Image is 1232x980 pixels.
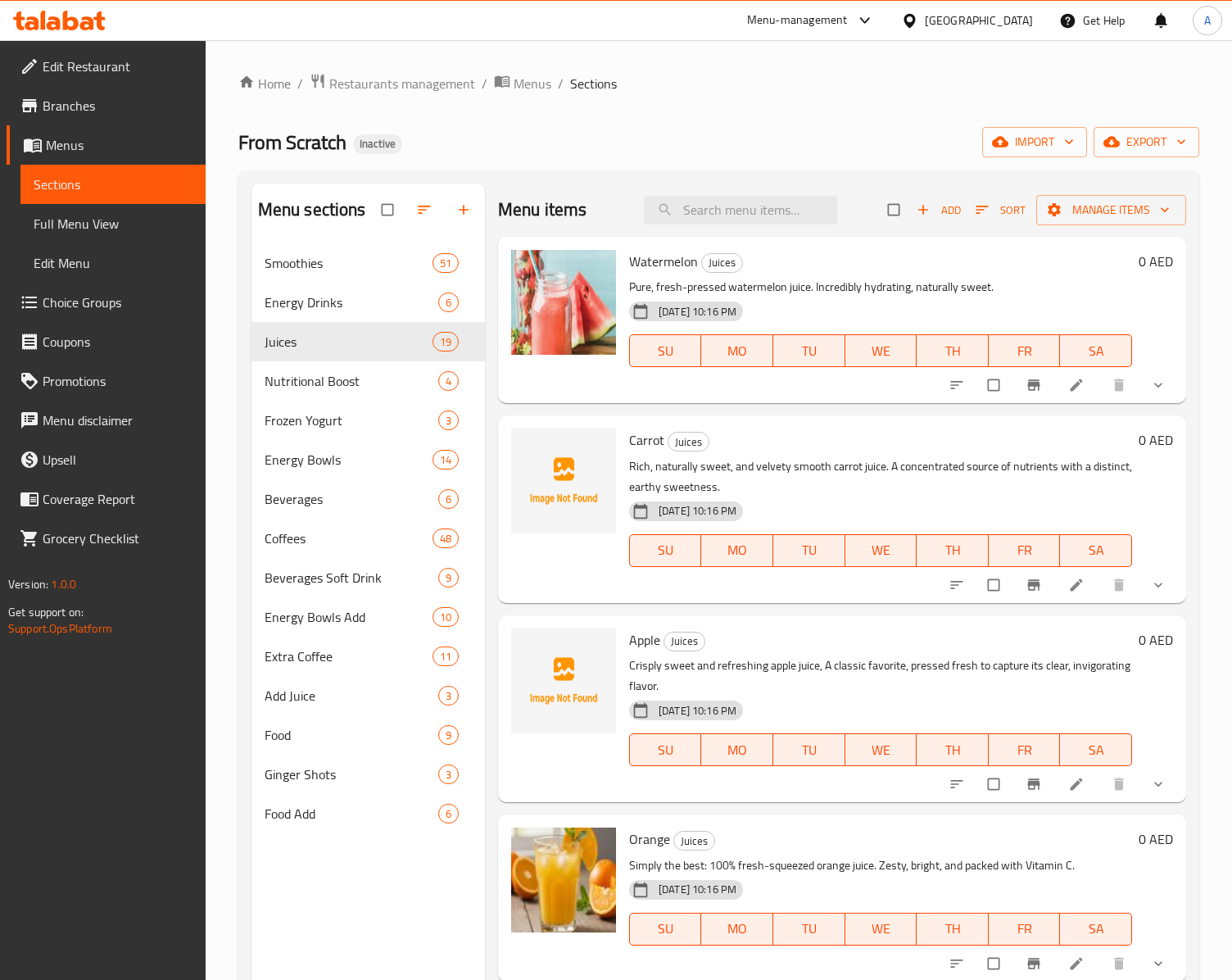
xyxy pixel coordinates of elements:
span: TH [923,538,982,562]
span: Menus [514,74,551,93]
button: MO [701,733,773,766]
p: Rich, naturally sweet, and velvety smooth carrot juice. A concentrated source of nutrients with a... [629,456,1132,497]
a: Home [238,74,291,93]
li: / [482,74,487,93]
div: items [433,607,459,627]
span: Juices [702,253,742,272]
a: Edit menu item [1068,577,1088,593]
span: TH [923,917,982,941]
span: SU [636,738,695,762]
img: Orange [511,828,616,932]
button: FR [989,913,1061,946]
span: Select all sections [372,194,406,225]
button: delete [1101,367,1140,403]
span: WE [852,917,911,941]
img: Carrot [511,429,616,533]
button: MO [701,913,773,946]
button: Branch-specific-item [1016,567,1055,603]
span: Energy Bowls [265,450,433,470]
span: FR [995,738,1054,762]
div: Menu-management [747,11,848,30]
div: items [433,450,459,470]
span: FR [995,538,1054,562]
div: Food9 [251,715,485,755]
a: Branches [7,86,206,125]
button: MO [701,534,773,567]
button: TU [773,733,845,766]
span: 10 [433,610,458,625]
button: import [982,127,1087,157]
button: SU [629,733,701,766]
button: Manage items [1036,195,1186,225]
span: export [1107,132,1186,152]
span: WE [852,538,911,562]
span: SU [636,339,695,363]
button: Add [913,197,965,223]
span: Apple [629,628,660,652]
div: items [438,725,459,745]
a: Promotions [7,361,206,401]
span: MO [708,738,767,762]
span: Nutritional Boost [265,371,438,391]
span: Inactive [353,137,402,151]
a: Edit Restaurant [7,47,206,86]
span: SU [636,917,695,941]
span: Food Add [265,804,438,823]
span: Smoothies [265,253,433,273]
button: show more [1140,567,1180,603]
h2: Menu items [498,197,587,222]
svg: Show Choices [1150,377,1166,393]
li: / [558,74,564,93]
button: SA [1060,733,1132,766]
button: FR [989,334,1061,367]
span: SU [636,538,695,562]
button: FR [989,733,1061,766]
span: TU [780,339,839,363]
a: Coverage Report [7,479,206,519]
div: Nutritional Boost4 [251,361,485,401]
button: SA [1060,334,1132,367]
button: TU [773,334,845,367]
button: show more [1140,766,1180,802]
div: items [438,764,459,784]
svg: Show Choices [1150,776,1166,792]
button: WE [845,534,917,567]
span: From Scratch [238,124,346,161]
span: FR [995,339,1054,363]
div: Energy Bowls14 [251,440,485,479]
span: 6 [439,806,458,822]
div: Beverages Soft Drink9 [251,558,485,597]
span: TH [923,738,982,762]
div: items [438,371,459,391]
p: Crisply sweet and refreshing apple juice, A classic favorite, pressed fresh to capture its clear,... [629,656,1132,696]
span: Grocery Checklist [43,529,192,548]
span: Ginger Shots [265,764,438,784]
span: Beverages Soft Drink [265,568,438,588]
span: Upsell [43,450,192,470]
span: Coffees [265,529,433,548]
span: Select to update [978,948,1012,979]
svg: Show Choices [1150,577,1166,593]
span: 51 [433,256,458,271]
a: Choice Groups [7,283,206,322]
li: / [297,74,303,93]
span: 6 [439,492,458,507]
span: 3 [439,413,458,429]
button: TH [917,733,989,766]
button: SU [629,334,701,367]
span: Promotions [43,371,192,391]
div: Coffees48 [251,519,485,558]
button: delete [1101,766,1140,802]
span: Frozen Yogurt [265,411,438,430]
span: 3 [439,688,458,704]
nav: breadcrumb [238,73,1199,94]
span: TH [923,339,982,363]
span: Juices [664,632,704,651]
button: Branch-specific-item [1016,766,1055,802]
button: Add section [446,192,485,228]
div: [GEOGRAPHIC_DATA] [925,11,1033,29]
button: sort-choices [939,367,978,403]
h6: 0 AED [1139,429,1173,451]
span: Sections [34,175,192,194]
p: Simply the best: 100% fresh-squeezed orange juice. Zesty, bright, and packed with Vitamin C. [629,855,1132,876]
